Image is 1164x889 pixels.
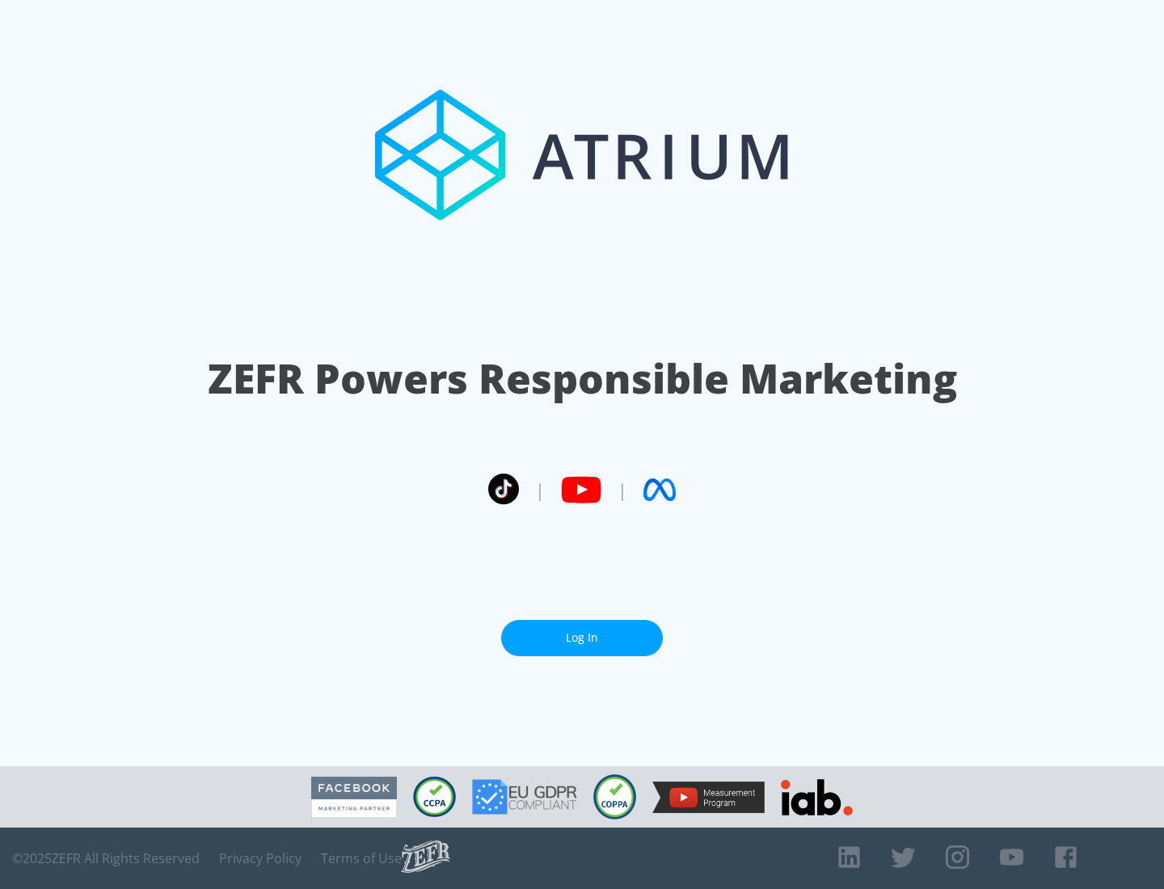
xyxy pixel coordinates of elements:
img: Facebook Marketing Partner [311,777,397,818]
a: Privacy Policy [219,850,302,866]
img: COPPA Compliant [593,774,636,819]
span: | [618,478,627,502]
img: IAB [781,779,853,815]
img: GDPR Compliant [472,779,577,815]
h1: ZEFR Powers Responsible Marketing [208,351,957,407]
img: YouTube Measurement Program [652,782,765,813]
span: © 2025 ZEFR All Rights Reserved [12,850,200,866]
a: Log In [501,620,663,656]
img: CCPA Compliant [413,777,456,817]
span: | [535,478,545,502]
a: Terms of Use [321,850,402,866]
